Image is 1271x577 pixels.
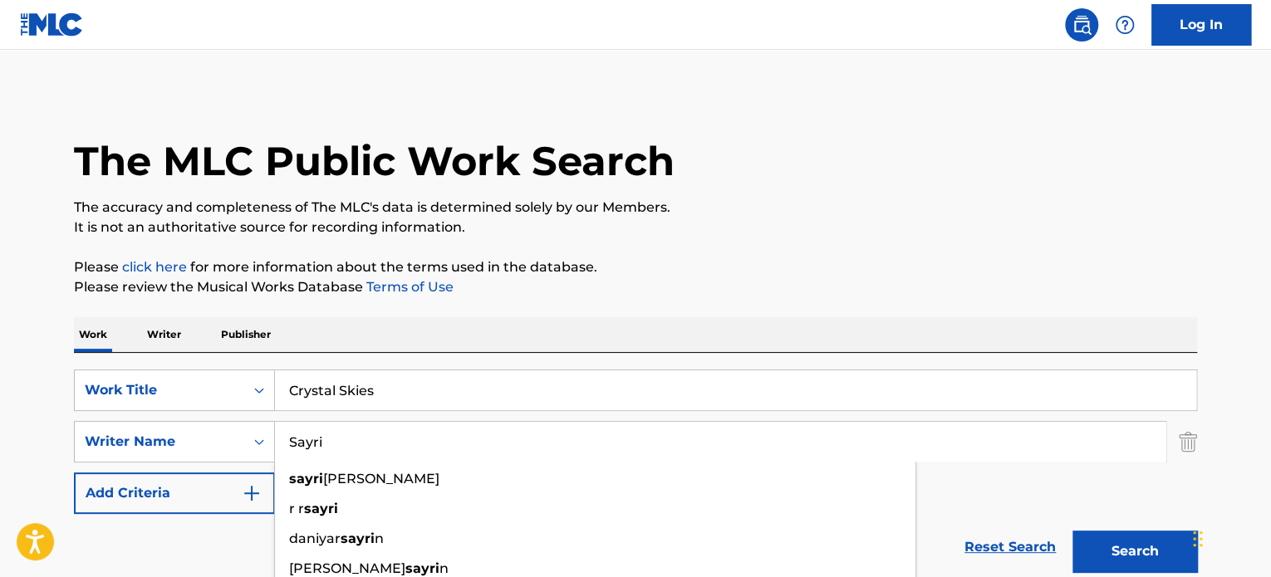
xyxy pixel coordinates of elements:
[1072,531,1197,572] button: Search
[289,501,304,516] span: r r
[85,432,234,452] div: Writer Name
[375,531,384,546] span: n
[74,317,112,352] p: Work
[74,277,1197,297] p: Please review the Musical Works Database
[1179,421,1197,462] img: Delete Criterion
[74,198,1197,218] p: The accuracy and completeness of The MLC's data is determined solely by our Members.
[1072,15,1092,35] img: search
[304,501,338,516] strong: sayri
[142,317,186,352] p: Writer
[74,257,1197,277] p: Please for more information about the terms used in the database.
[85,380,234,400] div: Work Title
[1151,4,1251,46] a: Log In
[1115,15,1135,35] img: help
[74,136,675,186] h1: The MLC Public Work Search
[122,259,187,275] a: click here
[289,560,405,576] span: [PERSON_NAME]
[74,218,1197,237] p: It is not an authoritative source for recording information.
[341,531,375,546] strong: sayri
[289,471,323,487] strong: sayri
[242,483,262,503] img: 9d2ae6d4665cec9f34b9.svg
[1193,514,1203,564] div: Μεταφορά
[363,279,454,295] a: Terms of Use
[405,560,439,576] strong: sayri
[439,560,449,576] span: n
[1188,497,1271,577] div: Widget συνομιλίας
[289,531,341,546] span: daniyar
[20,12,84,37] img: MLC Logo
[956,529,1064,565] a: Reset Search
[74,472,275,514] button: Add Criteria
[323,471,439,487] span: [PERSON_NAME]
[1188,497,1271,577] iframe: Chat Widget
[216,317,276,352] p: Publisher
[1108,8,1141,42] div: Help
[1065,8,1098,42] a: Public Search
